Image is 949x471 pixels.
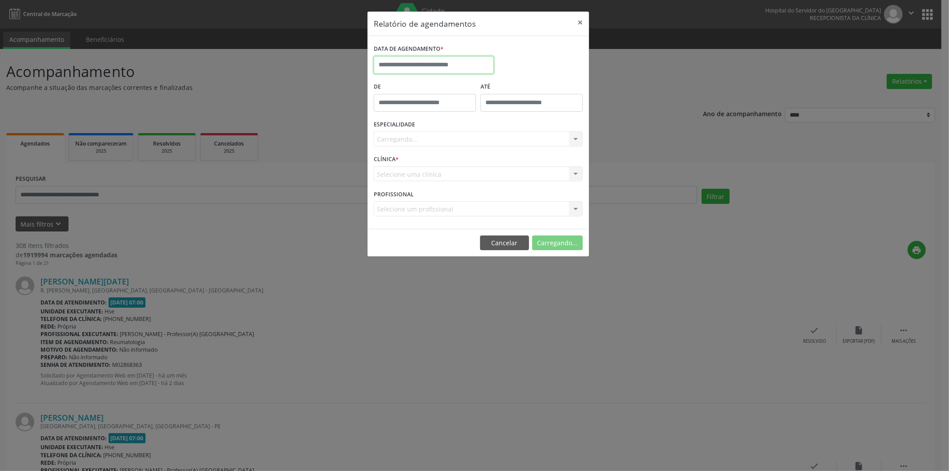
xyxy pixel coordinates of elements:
button: Carregando... [532,235,583,251]
button: Cancelar [480,235,529,251]
h5: Relatório de agendamentos [374,18,476,29]
label: ATÉ [481,80,583,94]
label: ESPECIALIDADE [374,118,415,132]
label: De [374,80,476,94]
label: CLÍNICA [374,153,399,166]
button: Close [571,12,589,33]
label: PROFISSIONAL [374,187,414,201]
label: DATA DE AGENDAMENTO [374,42,444,56]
